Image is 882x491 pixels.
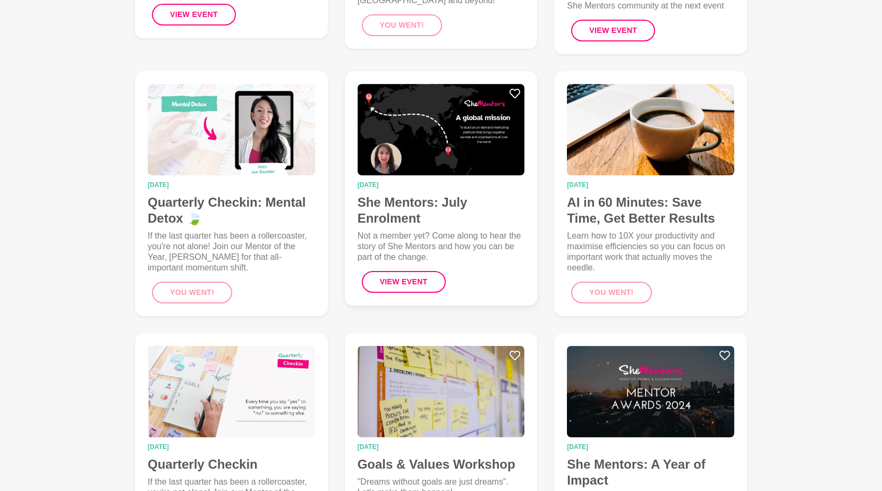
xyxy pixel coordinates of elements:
a: She Mentors: July Enrolment[DATE]She Mentors: July EnrolmentNot a member yet? Come along to hear ... [345,71,538,306]
time: [DATE] [567,444,734,450]
h4: She Mentors: A Year of Impact [567,456,734,488]
p: Not a member yet? Come along to hear the story of She Mentors and how you can be part of the change. [358,231,525,263]
button: View Event [152,4,236,26]
time: [DATE] [358,444,525,450]
p: If the last quarter has been a rollercoaster, you're not alone! Join our Mentor of the Year, [PER... [148,231,315,273]
time: [DATE] [567,182,734,188]
button: View Event [571,20,655,41]
img: Quarterly Checkin [148,346,315,437]
img: Quarterly Checkin: Mental Detox 🍃 [148,84,315,175]
button: View Event [362,271,446,293]
a: AI in 60 Minutes: Save Time, Get Better Results[DATE]AI in 60 Minutes: Save Time, Get Better Resu... [554,71,747,316]
h4: Quarterly Checkin: Mental Detox 🍃 [148,194,315,226]
img: AI in 60 Minutes: Save Time, Get Better Results [567,84,734,175]
img: She Mentors: A Year of Impact [567,346,734,437]
h4: Quarterly Checkin [148,456,315,472]
h4: She Mentors: July Enrolment [358,194,525,226]
time: [DATE] [148,444,315,450]
h4: AI in 60 Minutes: Save Time, Get Better Results [567,194,734,226]
time: [DATE] [148,182,315,188]
img: Goals & Values Workshop [358,346,525,437]
a: Quarterly Checkin: Mental Detox 🍃[DATE]Quarterly Checkin: Mental Detox 🍃If the last quarter has b... [135,71,328,316]
time: [DATE] [358,182,525,188]
h4: Goals & Values Workshop [358,456,525,472]
p: Learn how to 10X your productivity and maximise efficiencies so you can focus on important work t... [567,231,734,273]
img: She Mentors: July Enrolment [358,84,525,175]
